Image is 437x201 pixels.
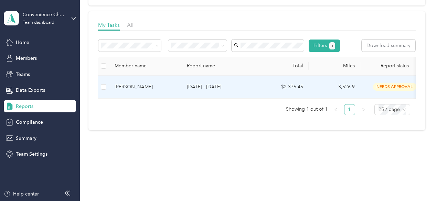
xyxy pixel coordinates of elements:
button: 1 [329,42,335,49]
button: Filters1 [309,40,340,52]
td: $2,376.45 [257,76,309,99]
span: left [334,108,338,112]
span: right [361,108,365,112]
span: 25 / page [379,104,406,115]
span: Team Settings [16,150,47,158]
div: [PERSON_NAME] [115,83,176,91]
span: Report status [366,63,424,69]
button: Download summary [362,40,415,52]
span: Reports [16,103,33,110]
span: My Tasks [98,22,120,28]
span: Home [16,39,29,46]
button: right [358,104,369,115]
span: Members [16,55,37,62]
span: Showing 1 out of 1 [286,104,328,114]
a: 1 [344,104,355,115]
div: Page Size [374,104,410,115]
div: Miles [314,63,355,69]
div: Convenience Chain Team [23,11,66,18]
li: Next Page [358,104,369,115]
div: Team dashboard [23,21,54,25]
span: Teams [16,71,30,78]
p: [DATE] - [DATE] [187,83,252,91]
th: Member name [109,57,181,76]
th: Report name [181,57,257,76]
span: Data Exports [16,87,45,94]
span: 1 [331,43,333,49]
div: Total [263,63,303,69]
span: All [127,22,134,28]
td: 3,526.9 [309,76,360,99]
iframe: Everlance-gr Chat Button Frame [398,163,437,201]
div: Member name [115,63,176,69]
button: left [330,104,341,115]
span: needs approval [373,83,416,91]
button: Help center [4,190,39,198]
li: 1 [344,104,355,115]
span: Compliance [16,119,43,126]
span: Summary [16,135,36,142]
li: Previous Page [330,104,341,115]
